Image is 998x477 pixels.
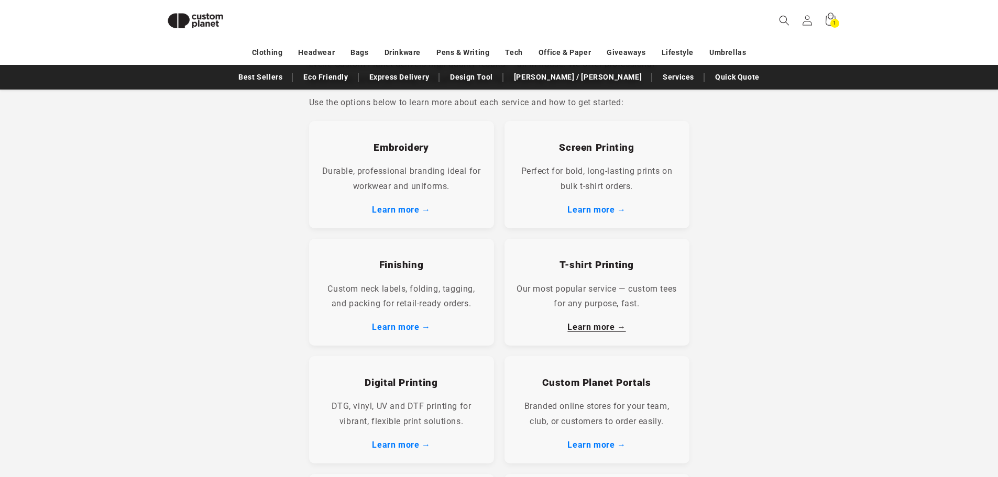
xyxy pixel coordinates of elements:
[298,68,353,86] a: Eco Friendly
[372,322,430,332] a: Learn more →
[515,399,679,429] p: Branded online stores for your team, club, or customers to order easily.
[320,259,484,271] h3: Finishing
[567,322,626,332] a: Learn more →
[515,282,679,312] p: Our most popular service — custom tees for any purpose, fast.
[436,43,489,62] a: Pens & Writing
[823,364,998,477] iframe: Chat Widget
[320,376,484,389] h3: Digital Printing
[252,43,283,62] a: Clothing
[515,376,679,389] h3: Custom Planet Portals
[567,440,626,450] a: Learn more →
[298,43,335,62] a: Headwear
[320,399,484,429] p: DTG, vinyl, UV and DTF printing for vibrant, flexible print solutions.
[607,43,645,62] a: Giveaways
[350,43,368,62] a: Bags
[445,68,498,86] a: Design Tool
[509,68,647,86] a: [PERSON_NAME] / [PERSON_NAME]
[833,19,836,28] span: 1
[710,68,765,86] a: Quick Quote
[159,4,232,37] img: Custom Planet
[567,205,626,215] a: Learn more →
[233,68,288,86] a: Best Sellers
[515,141,679,154] h3: Screen Printing
[372,440,430,450] a: Learn more →
[662,43,694,62] a: Lifestyle
[773,9,796,32] summary: Search
[515,164,679,194] p: Perfect for bold, long-lasting prints on bulk t-shirt orders.
[515,259,679,271] h3: T-shirt Printing
[364,68,435,86] a: Express Delivery
[505,43,522,62] a: Tech
[320,164,484,194] p: Durable, professional branding ideal for workwear and uniforms.
[320,141,484,154] h3: Embroidery
[385,43,421,62] a: Drinkware
[372,205,430,215] a: Learn more →
[320,282,484,312] p: Custom neck labels, folding, tagging, and packing for retail-ready orders.
[539,43,591,62] a: Office & Paper
[309,95,689,110] p: Use the options below to learn more about each service and how to get started:
[709,43,746,62] a: Umbrellas
[657,68,699,86] a: Services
